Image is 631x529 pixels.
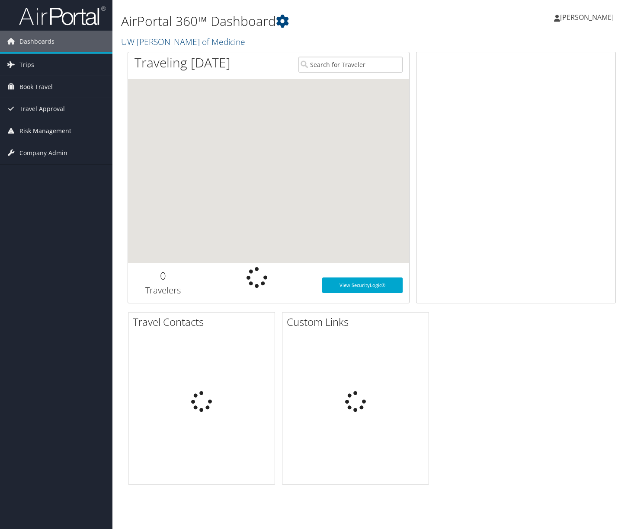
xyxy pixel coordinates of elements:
[135,284,192,296] h3: Travelers
[121,36,247,48] a: UW [PERSON_NAME] of Medicine
[287,315,429,329] h2: Custom Links
[19,98,65,120] span: Travel Approval
[135,268,192,283] h2: 0
[19,76,53,98] span: Book Travel
[135,54,231,72] h1: Traveling [DATE]
[19,120,71,142] span: Risk Management
[121,12,455,30] h1: AirPortal 360™ Dashboard
[19,6,106,26] img: airportal-logo.png
[322,277,403,293] a: View SecurityLogic®
[19,142,67,164] span: Company Admin
[554,4,622,30] a: [PERSON_NAME]
[133,315,275,329] h2: Travel Contacts
[560,13,614,22] span: [PERSON_NAME]
[298,57,403,73] input: Search for Traveler
[19,54,34,76] span: Trips
[19,31,54,52] span: Dashboards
